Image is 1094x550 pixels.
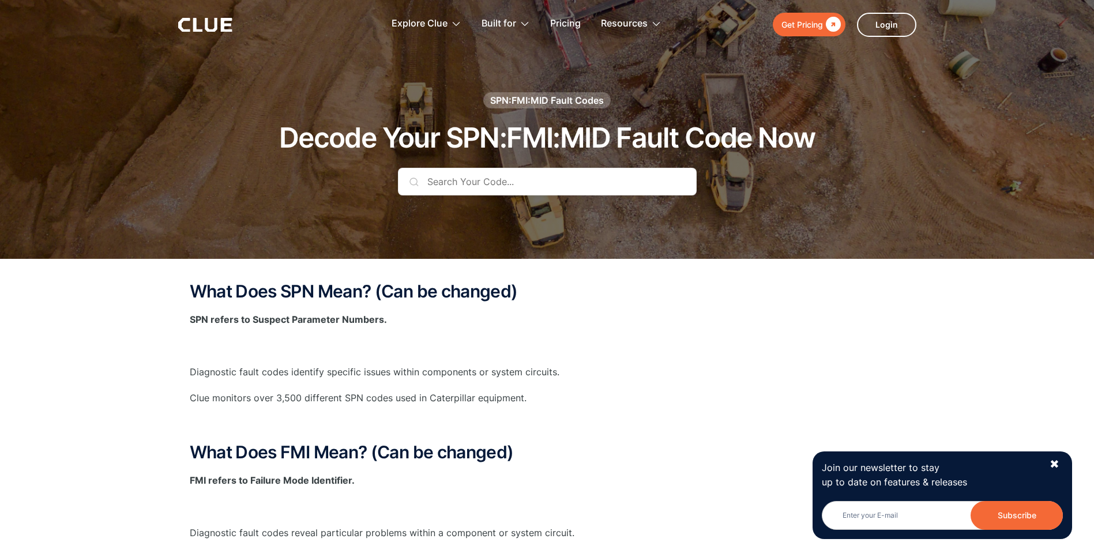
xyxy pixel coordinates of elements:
div: Built for [482,6,530,42]
a: Get Pricing [773,13,845,36]
input: Enter your E-mail [822,501,1063,530]
h2: What Does SPN Mean? (Can be changed) [190,282,905,301]
strong: FMI refers to Failure Mode Identifier. [190,474,355,486]
div: Get Pricing [781,17,823,32]
p: ‍ [190,417,905,431]
p: Diagnostic fault codes reveal particular problems within a component or system circuit. [190,526,905,540]
div: Explore Clue [392,6,461,42]
div: SPN:FMI:MID Fault Codes [490,94,604,107]
form: Newsletter [822,501,1063,530]
div: Built for [482,6,516,42]
h1: Decode Your SPN:FMI:MID Fault Code Now [279,123,815,153]
p: ‍ [190,338,905,353]
input: Subscribe [971,501,1063,530]
div: Explore Clue [392,6,448,42]
div:  [823,17,841,32]
input: Search Your Code... [398,168,697,195]
p: ‍ [190,499,905,514]
a: Pricing [550,6,581,42]
h2: What Does FMI Mean? (Can be changed) [190,443,905,462]
p: Diagnostic fault codes identify specific issues within components or system circuits. [190,365,905,379]
p: Clue monitors over 3,500 different SPN codes used in Caterpillar equipment. [190,391,905,405]
a: Login [857,13,916,37]
strong: SPN refers to Suspect Parameter Numbers. [190,314,387,325]
div: Resources [601,6,661,42]
p: Join our newsletter to stay up to date on features & releases [822,461,1039,489]
div: Resources [601,6,648,42]
div: ✖ [1050,457,1059,472]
